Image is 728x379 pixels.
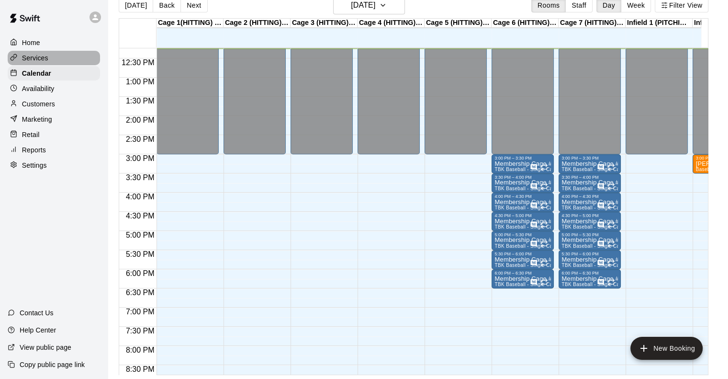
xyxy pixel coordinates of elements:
[492,193,554,212] div: 4:00 PM – 4:30 PM: Membership Cage #6
[559,173,621,193] div: 3:30 PM – 4:00 PM: Membership Cage #7
[22,130,40,139] p: Retail
[22,115,52,124] p: Marketing
[607,163,615,171] span: Recurring event
[8,112,100,126] a: Marketing
[561,175,618,180] div: 3:30 PM – 4:00 PM
[494,156,551,161] div: 3:00 PM – 3:30 PM
[494,205,602,210] span: TBK Baseball - Single Cage Rental w/ Machine
[559,231,621,250] div: 5:00 PM – 5:30 PM: Membership Cage #7
[358,19,425,28] div: Cage 4 (HITTING) - TBK
[8,127,100,142] a: Retail
[540,278,548,286] span: Recurring event
[494,213,551,218] div: 4:30 PM – 5:00 PM
[559,212,621,231] div: 4:30 PM – 5:00 PM: Membership Cage #7
[530,221,538,229] svg: Has notes
[561,167,669,172] span: TBK Baseball - Single Cage Rental w/ Machine
[22,161,47,170] p: Settings
[597,183,605,190] svg: Has notes
[22,38,40,47] p: Home
[561,156,618,161] div: 3:00 PM – 3:30 PM
[492,269,554,288] div: 6:00 PM – 6:30 PM: Membership Cage #6
[630,337,703,360] button: add
[8,158,100,172] a: Settings
[123,135,157,143] span: 2:30 PM
[607,259,615,267] span: Recurring event
[494,263,602,268] span: TBK Baseball - Single Cage Rental w/ Machine
[494,167,602,172] span: TBK Baseball - Single Cage Rental w/ Machine
[123,97,157,105] span: 1:30 PM
[530,240,538,248] svg: Has notes
[607,240,615,248] span: Recurring event
[597,240,605,248] svg: Has notes
[559,154,621,173] div: 3:00 PM – 3:30 PM: Membership Cage #7
[559,250,621,269] div: 5:30 PM – 6:00 PM: Membership Cage #7
[561,205,669,210] span: TBK Baseball - Single Cage Rental w/ Machine
[540,202,548,209] span: Recurring event
[20,308,54,318] p: Contact Us
[561,232,618,237] div: 5:00 PM – 5:30 PM
[492,19,559,28] div: Cage 6 (HITTING) - TBK
[561,263,669,268] span: TBK Baseball - Single Cage Rental w/ Machine
[607,202,615,209] span: Recurring event
[123,212,157,220] span: 4:30 PM
[597,278,605,286] svg: Has notes
[20,325,56,335] p: Help Center
[530,278,538,286] svg: Has notes
[540,163,548,171] span: Recurring event
[561,186,669,191] span: TBK Baseball - Single Cage Rental w/ Machine
[494,271,551,276] div: 6:00 PM – 6:30 PM
[8,35,100,50] a: Home
[123,365,157,373] span: 8:30 PM
[530,183,538,190] svg: Has notes
[123,78,157,86] span: 1:00 PM
[20,343,71,352] p: View public page
[597,259,605,267] svg: Has notes
[22,145,46,155] p: Reports
[494,282,602,287] span: TBK Baseball - Single Cage Rental w/ Machine
[561,252,618,256] div: 5:30 PM – 6:00 PM
[123,116,157,124] span: 2:00 PM
[157,19,224,28] div: Cage 1(HITTING) - Hit Trax - TBK
[607,278,615,286] span: Recurring event
[123,173,157,182] span: 3:30 PM
[561,271,618,276] div: 6:00 PM – 6:30 PM
[8,97,100,111] a: Customers
[494,194,551,199] div: 4:00 PM – 4:30 PM
[494,186,602,191] span: TBK Baseball - Single Cage Rental w/ Machine
[8,81,100,96] div: Availability
[123,231,157,239] span: 5:00 PM
[20,360,85,369] p: Copy public page link
[494,243,602,249] span: TBK Baseball - Single Cage Rental w/ Machine
[22,99,55,109] p: Customers
[492,250,554,269] div: 5:30 PM – 6:00 PM: Membership Cage #6
[224,19,291,28] div: Cage 2 (HITTING)- Hit Trax - TBK
[492,231,554,250] div: 5:00 PM – 5:30 PM: Membership Cage #6
[494,224,602,230] span: TBK Baseball - Single Cage Rental w/ Machine
[123,346,157,354] span: 8:00 PM
[597,202,605,209] svg: Has notes
[22,69,51,78] p: Calendar
[561,213,618,218] div: 4:30 PM – 5:00 PM
[559,269,621,288] div: 6:00 PM – 6:30 PM: Membership Cage #7
[561,194,618,199] div: 4:00 PM – 4:30 PM
[540,221,548,229] span: Recurring event
[494,252,551,256] div: 5:30 PM – 6:00 PM
[123,269,157,277] span: 6:00 PM
[123,308,157,316] span: 7:00 PM
[492,173,554,193] div: 3:30 PM – 4:00 PM: Membership Cage #6
[123,193,157,201] span: 4:00 PM
[540,240,548,248] span: Recurring event
[8,51,100,65] div: Services
[561,282,669,287] span: TBK Baseball - Single Cage Rental w/ Machine
[123,327,157,335] span: 7:30 PM
[494,175,551,180] div: 3:30 PM – 4:00 PM
[22,84,55,93] p: Availability
[8,143,100,157] a: Reports
[559,193,621,212] div: 4:00 PM – 4:30 PM: Membership Cage #7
